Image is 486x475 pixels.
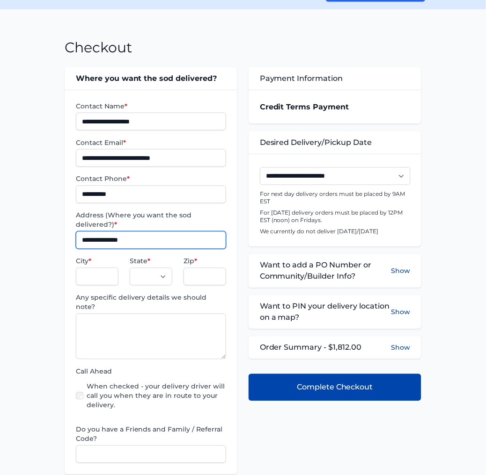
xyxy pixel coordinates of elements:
button: Show [391,343,410,353]
label: Any specific delivery details we should note? [76,293,226,312]
span: Want to PIN your delivery location on a map? [260,301,391,324]
button: Show [391,301,410,324]
label: Address (Where you want the sod delivered?) [76,211,226,230]
div: Where you want the sod delivered? [65,67,237,90]
label: When checked - your delivery driver will call you when they are in route to your delivery. [87,382,226,410]
label: Call Ahead [76,367,226,376]
label: Do you have a Friends and Family / Referral Code? [76,425,226,444]
label: State [130,257,172,266]
span: Want to add a PO Number or Community/Builder Info? [260,260,391,282]
p: For [DATE] delivery orders must be placed by 12PM EST (noon) on Fridays. [260,209,410,224]
button: Complete Checkout [249,374,421,401]
div: Payment Information [249,67,421,90]
label: Contact Email [76,138,226,147]
span: Order Summary - $1,812.00 [260,342,362,353]
p: For next day delivery orders must be placed by 9AM EST [260,191,410,206]
span: Complete Checkout [297,382,373,393]
label: City [76,257,118,266]
button: Show [391,260,410,282]
label: Contact Name [76,101,226,111]
label: Contact Phone [76,174,226,184]
label: Zip [184,257,226,266]
div: Desired Delivery/Pickup Date [249,131,421,154]
p: We currently do not deliver [DATE]/[DATE] [260,228,410,236]
h1: Checkout [65,39,132,56]
strong: Credit Terms Payment [260,102,349,111]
